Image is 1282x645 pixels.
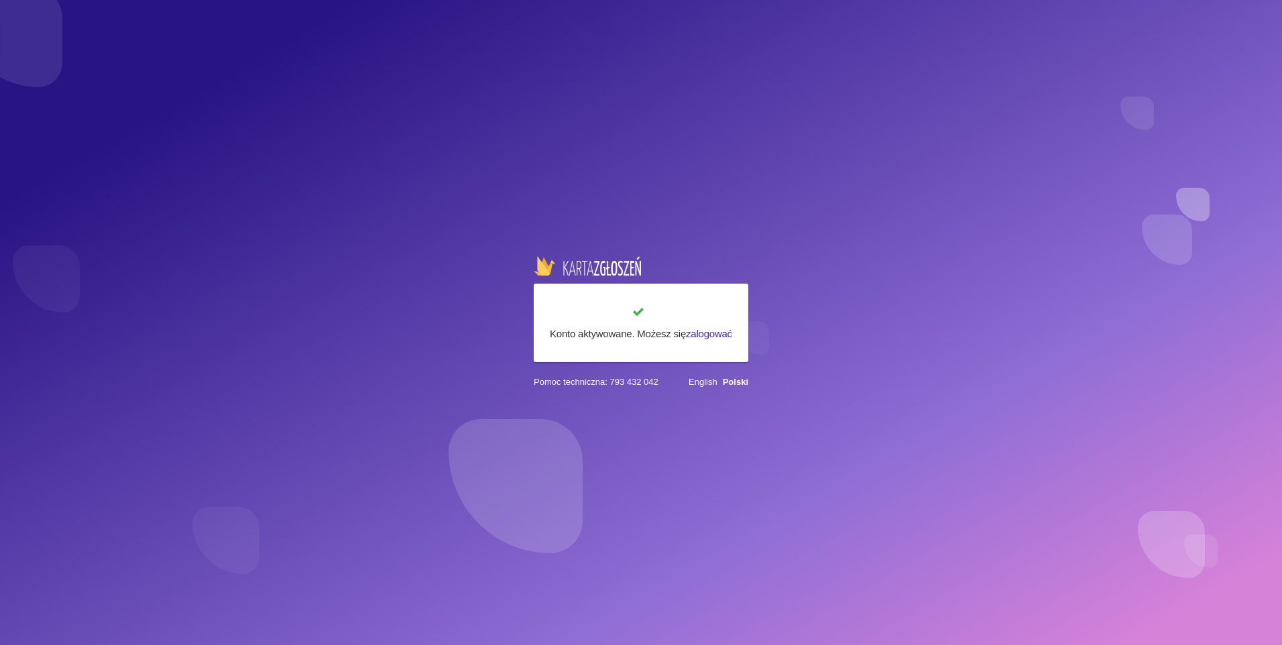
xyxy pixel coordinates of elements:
a: English [689,377,717,387]
a: Polski [723,377,748,387]
a: zalogować [686,328,732,339]
span: Pomoc techniczna: 793 432 042 [534,375,658,389]
img: logo-karta.png [534,256,641,275]
h6: Konto aktywowane. Możesz się [547,326,735,341]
